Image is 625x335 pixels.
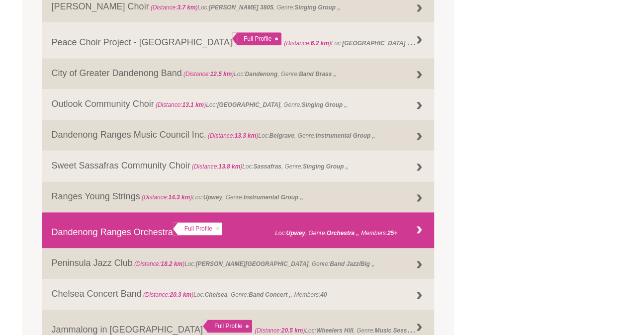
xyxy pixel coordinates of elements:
[387,230,397,237] strong: 25+
[251,230,273,237] strong: 14.4 km
[286,230,305,237] strong: Upwey
[225,230,275,237] span: (Distance: )
[320,291,327,298] strong: 40
[42,151,435,181] a: Sweet Sassafras Community Choir (Distance:13.8 km)Loc:Sassafras, Genre:Singing Group ,,
[42,248,435,279] a: Peninsula Jazz Club (Distance:18.2 km)Loc:[PERSON_NAME][GEOGRAPHIC_DATA], Genre:Band Jazz/Big ,,
[210,71,232,78] strong: 12.5 km
[208,132,258,139] span: (Distance: )
[311,40,329,47] strong: 6.2 km
[177,4,195,11] strong: 3.7 km
[42,89,435,120] a: Outlook Community Choir (Distance:13.1 km)Loc:[GEOGRAPHIC_DATA], Genre:Singing Group ,,
[316,132,374,139] strong: Instrumental Group ,
[134,260,184,267] span: (Distance: )
[206,132,375,139] span: Loc: , Genre: ,
[196,260,309,267] strong: [PERSON_NAME][GEOGRAPHIC_DATA]
[245,71,277,78] strong: Dandenong
[133,260,375,267] span: Loc: , Genre: ,
[203,194,222,201] strong: Upwey
[42,212,435,248] a: Dandenong Ranges Orchestra Full Profile (Distance:14.4 km)Loc:Upwey, Genre:Orchestra ,, Members:25+
[299,71,335,78] strong: Band Brass ,
[374,325,445,335] strong: Music Session (regular) ,
[143,291,193,298] span: (Distance: )
[235,132,257,139] strong: 13.3 km
[302,101,346,108] strong: Singing Group ,
[330,260,373,267] strong: Band Jazz/Big ,
[154,101,348,108] span: Loc: , Genre: ,
[255,327,305,334] span: (Distance: )
[149,4,341,11] span: Loc: , Genre: ,
[244,194,302,201] strong: Instrumental Group ,
[173,222,222,235] div: Full Profile
[192,163,242,170] span: (Distance: )
[284,40,331,47] span: (Distance: )
[42,58,435,89] a: City of Greater Dandenong Band (Distance:12.5 km)Loc:Dandenong, Genre:Band Brass ,,
[269,132,294,139] strong: Belgrave
[156,101,206,108] span: (Distance: )
[140,194,303,201] span: Loc: , Genre: ,
[168,194,190,201] strong: 14.3 km
[42,279,435,310] a: Chelsea Concert Band (Distance:20.3 km)Loc:Chelsea, Genre:Band Concert ,, Members:40
[254,163,281,170] strong: Sassafras
[225,230,397,237] span: Loc: , Genre: , Members:
[42,181,435,212] a: Ranges Young Strings (Distance:14.3 km)Loc:Upwey, Genre:Instrumental Group ,,
[151,4,198,11] span: (Distance: )
[42,120,435,151] a: Dandenong Ranges Music Council Inc. (Distance:13.3 km)Loc:Belgrave, Genre:Instrumental Group ,,
[255,325,446,335] span: Loc: , Genre: ,
[205,291,228,298] strong: Chelsea
[327,230,358,237] strong: Orchestra ,
[182,101,204,108] strong: 13.1 km
[142,291,327,298] span: Loc: , Genre: , Members:
[303,163,347,170] strong: Singing Group ,
[284,37,487,47] span: Loc: , Genre: ,
[161,260,182,267] strong: 18.2 km
[182,71,337,78] span: Loc: , Genre: ,
[42,22,435,58] a: Peace Choir Project - [GEOGRAPHIC_DATA] Full Profile (Distance:6.2 km)Loc:[GEOGRAPHIC_DATA] 3976,...
[342,37,420,47] strong: [GEOGRAPHIC_DATA] 3976
[232,32,281,45] div: Full Profile
[294,4,339,11] strong: Singing Group ,
[281,327,303,334] strong: 20.5 km
[142,194,192,201] span: (Distance: )
[316,327,354,334] strong: Wheelers Hill
[170,291,191,298] strong: 20.3 km
[190,163,349,170] span: Loc: , Genre: ,
[218,163,240,170] strong: 13.8 km
[183,71,234,78] span: (Distance: )
[209,4,273,11] strong: [PERSON_NAME] 3805
[217,101,280,108] strong: [GEOGRAPHIC_DATA]
[203,320,252,333] div: Full Profile
[249,291,291,298] strong: Band Concert ,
